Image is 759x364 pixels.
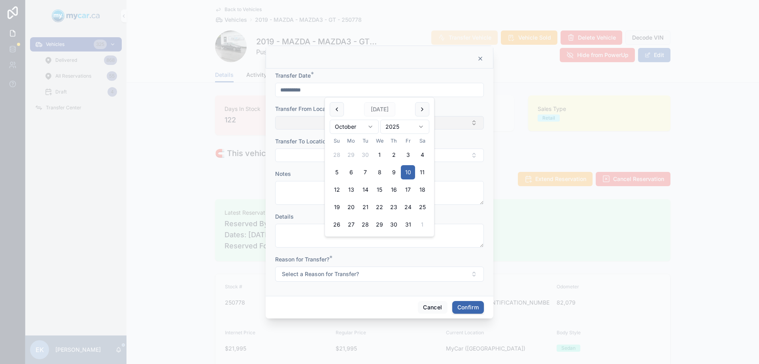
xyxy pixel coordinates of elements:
th: Thursday [387,137,401,145]
button: Saturday, November 1st, 2025 [415,217,429,232]
button: Select Button [275,149,484,162]
button: Monday, October 20th, 2025 [344,200,358,214]
th: Tuesday [358,137,372,145]
button: Sunday, October 5th, 2025 [330,165,344,179]
button: Wednesday, October 15th, 2025 [372,183,387,197]
button: Sunday, September 28th, 2025 [330,148,344,162]
button: Thursday, October 23rd, 2025 [387,200,401,214]
th: Friday [401,137,415,145]
button: Select Button [275,267,484,282]
button: Wednesday, October 22nd, 2025 [372,200,387,214]
button: Today, Friday, October 10th, 2025, selected [401,165,415,179]
span: Details [275,213,294,220]
button: Sunday, October 12th, 2025 [330,183,344,197]
button: Tuesday, October 28th, 2025 [358,217,372,232]
button: Tuesday, September 30th, 2025 [358,148,372,162]
button: Friday, October 17th, 2025 [401,183,415,197]
button: Monday, October 27th, 2025 [344,217,358,232]
button: Select Button [275,116,484,130]
button: Tuesday, October 21st, 2025 [358,200,372,214]
button: Saturday, October 18th, 2025 [415,183,429,197]
button: Thursday, October 2nd, 2025 [387,148,401,162]
button: Friday, October 31st, 2025 [401,217,415,232]
button: Wednesday, October 8th, 2025 [372,165,387,179]
span: Select a Reason for Transfer? [282,270,359,278]
button: Thursday, October 30th, 2025 [387,217,401,232]
button: Monday, October 6th, 2025 [344,165,358,179]
th: Monday [344,137,358,145]
button: Tuesday, October 7th, 2025 [358,165,372,179]
button: Wednesday, October 1st, 2025 [372,148,387,162]
span: Transfer To Location [275,138,329,145]
table: October 2025 [330,137,429,232]
button: Friday, October 3rd, 2025 [401,148,415,162]
th: Sunday [330,137,344,145]
button: Monday, October 13th, 2025 [344,183,358,197]
button: Sunday, October 19th, 2025 [330,200,344,214]
span: Transfer From Location [275,105,336,112]
span: Reason for Transfer? [275,256,329,263]
button: Saturday, October 11th, 2025 [415,165,429,179]
button: Saturday, October 4th, 2025 [415,148,429,162]
button: Tuesday, October 14th, 2025 [358,183,372,197]
th: Saturday [415,137,429,145]
button: Monday, September 29th, 2025 [344,148,358,162]
button: Wednesday, October 29th, 2025 [372,217,387,232]
button: Friday, October 24th, 2025 [401,200,415,214]
th: Wednesday [372,137,387,145]
button: Cancel [418,301,447,314]
span: Notes [275,170,291,177]
button: Thursday, October 9th, 2025 [387,165,401,179]
button: Confirm [452,301,484,314]
button: Thursday, October 16th, 2025 [387,183,401,197]
span: Transfer Date [275,72,311,79]
button: Sunday, October 26th, 2025 [330,217,344,232]
button: Saturday, October 25th, 2025 [415,200,429,214]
